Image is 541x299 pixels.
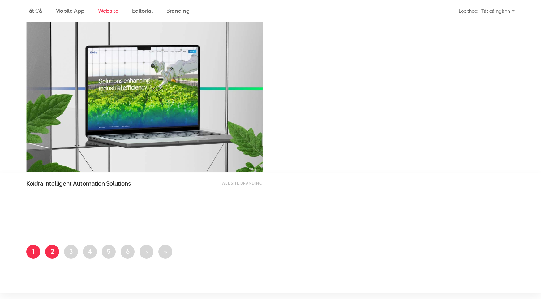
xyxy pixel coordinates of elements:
a: Mobile app [55,7,84,15]
a: Website [98,7,118,15]
span: Intelligent [44,179,72,188]
a: Branding [166,7,189,15]
a: 2 [45,245,59,259]
a: Branding [240,180,263,186]
span: Automation [73,179,105,188]
div: Tất cả ngành [481,6,515,16]
a: 3 [64,245,78,259]
span: Solutions [106,179,131,188]
img: Koidra Thumbnail [26,13,263,172]
a: Tất cả [26,7,42,15]
a: 4 [83,245,97,259]
span: » [163,247,167,256]
span: Koidra [26,179,43,188]
a: Editorial [132,7,153,15]
div: Lọc theo: [459,6,478,16]
span: › [145,247,148,256]
div: , [168,180,263,192]
a: 6 [121,245,135,259]
a: 5 [102,245,116,259]
a: Website [221,180,239,186]
a: Koidra Intelligent Automation Solutions [26,180,150,195]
